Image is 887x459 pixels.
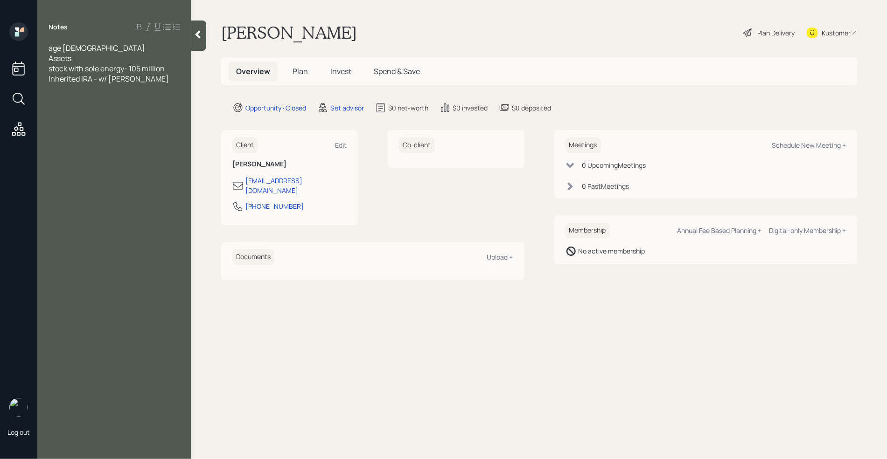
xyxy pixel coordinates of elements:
span: Plan [293,66,308,76]
div: $0 invested [453,103,488,113]
span: Overview [236,66,270,76]
div: Set advisor [330,103,364,113]
h6: Client [232,137,258,153]
span: Invest [330,66,351,76]
span: Spend & Save [374,66,420,76]
h1: [PERSON_NAME] [221,22,357,43]
h6: Documents [232,249,274,265]
h6: Co-client [399,137,434,153]
h6: Membership [566,223,610,238]
div: [PHONE_NUMBER] [245,201,304,211]
h6: [PERSON_NAME] [232,160,347,168]
span: stock with sole energy- 105 million [49,63,165,74]
div: $0 deposited [512,103,551,113]
div: Digital-only Membership + [769,226,846,235]
div: Opportunity · Closed [245,103,306,113]
div: $0 net-worth [388,103,428,113]
label: Notes [49,22,68,32]
div: No active membership [579,246,645,256]
div: Edit [335,141,347,150]
h6: Meetings [566,137,601,153]
div: Plan Delivery [757,28,795,38]
div: Kustomer [822,28,851,38]
span: Assets [49,53,71,63]
div: Schedule New Meeting + [772,141,846,150]
div: 0 Past Meeting s [582,181,629,191]
div: Upload + [487,253,513,261]
img: retirable_logo.png [9,398,28,417]
div: 0 Upcoming Meeting s [582,160,646,170]
div: Log out [7,428,30,437]
span: Inherited IRA - w/ [PERSON_NAME] [49,74,169,84]
div: [EMAIL_ADDRESS][DOMAIN_NAME] [245,176,347,195]
div: Annual Fee Based Planning + [677,226,761,235]
span: age [DEMOGRAPHIC_DATA] [49,43,145,53]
